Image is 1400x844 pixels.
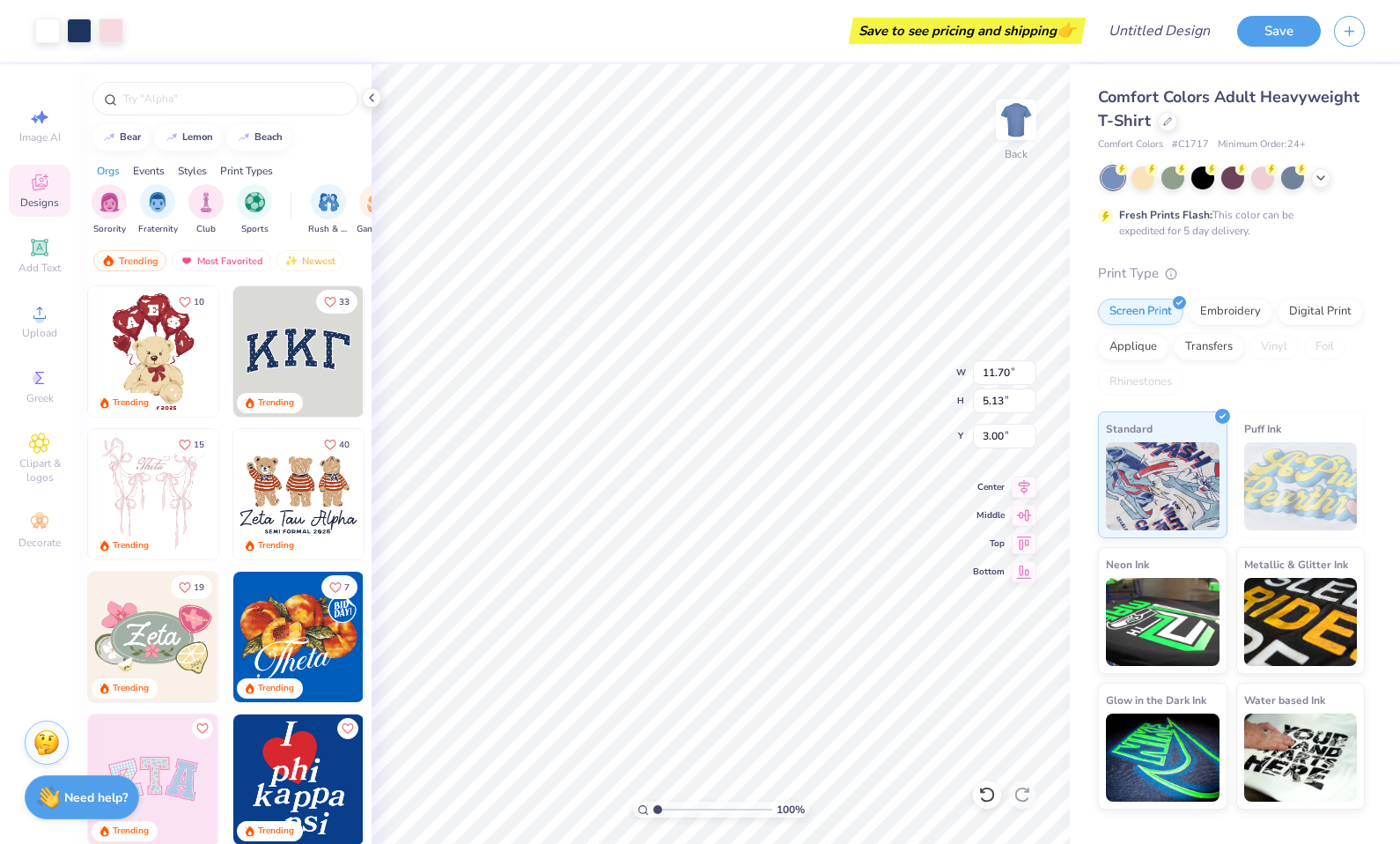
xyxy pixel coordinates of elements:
span: Sports [241,223,269,236]
span: Puff Ink [1244,419,1281,438]
span: Middle [973,509,1005,522]
div: Back [1005,146,1028,162]
div: Newest [276,250,343,271]
div: Orgs [97,163,120,179]
button: Like [192,718,213,739]
span: 100 % [777,802,805,818]
div: Trending [113,539,149,552]
img: 587403a7-0594-4a7f-b2bd-0ca67a3ff8dd [88,286,218,417]
div: Embroidery [1189,299,1272,325]
div: Rhinestones [1098,369,1183,396]
div: Print Types [220,163,273,179]
span: Game Day [357,223,397,236]
div: Screen Print [1098,299,1183,325]
img: Club Image [196,192,216,212]
img: edfb13fc-0e43-44eb-bea2-bf7fc0dd67f9 [363,286,493,417]
div: bear [120,132,141,142]
div: Digital Print [1278,299,1363,325]
div: Trending [258,396,294,410]
span: # C1717 [1172,137,1209,152]
div: filter for Sports [237,184,272,236]
div: filter for Rush & Bid [308,184,349,236]
img: Back [998,102,1034,137]
div: filter for Fraternity [138,184,178,236]
div: Events [133,163,165,179]
span: Image AI [19,130,61,144]
span: Metallic & Glitter Ink [1244,555,1348,574]
span: Comfort Colors Adult Heavyweight T-Shirt [1098,86,1359,131]
span: Comfort Colors [1098,137,1163,152]
span: 33 [339,298,350,307]
div: Trending [258,825,294,838]
span: Sorority [93,223,126,236]
img: d6d5c6c6-9b9a-4053-be8a-bdf4bacb006d [217,572,348,702]
div: Most Favorited [172,250,271,271]
img: Neon Ink [1106,578,1219,666]
div: Trending [113,825,149,838]
button: bear [92,124,149,151]
img: Rush & Bid Image [319,192,339,212]
img: Glow in the Dark Ink [1106,714,1219,802]
button: beach [227,124,291,151]
button: Like [316,433,357,456]
span: 👉 [1057,19,1076,41]
div: Applique [1098,334,1168,360]
img: trend_line.gif [165,132,179,143]
img: Metallic & Glitter Ink [1244,578,1358,666]
button: filter button [308,184,349,236]
img: trend_line.gif [102,132,116,143]
span: 7 [344,583,350,592]
span: Greek [26,391,54,405]
button: Like [171,575,212,599]
input: Untitled Design [1094,13,1224,48]
div: Vinyl [1249,334,1299,360]
img: Standard [1106,442,1219,530]
span: Bottom [973,566,1005,578]
img: f22b6edb-555b-47a9-89ed-0dd391bfae4f [363,572,493,702]
button: filter button [237,184,272,236]
div: Styles [178,163,207,179]
img: Newest.gif [284,255,298,267]
img: trend_line.gif [237,132,251,143]
span: Glow in the Dark Ink [1106,691,1206,709]
div: filter for Club [188,184,224,236]
span: 10 [194,298,204,307]
button: lemon [155,124,221,151]
img: Water based Ink [1244,714,1358,802]
img: Game Day Image [367,192,387,212]
div: This color can be expedited for 5 day delivery. [1119,207,1336,239]
strong: Fresh Prints Flash: [1119,208,1212,222]
span: Standard [1106,419,1153,438]
img: trending.gif [101,255,115,267]
span: Fraternity [138,223,178,236]
div: Trending [113,682,149,695]
span: Top [973,537,1005,550]
span: 15 [194,441,204,449]
span: Minimum Order: 24 + [1218,137,1306,152]
img: Puff Ink [1244,442,1358,530]
img: Fraternity Image [148,192,167,212]
div: Trending [93,250,166,271]
button: filter button [92,184,127,236]
button: Like [321,575,357,599]
div: filter for Game Day [357,184,397,236]
img: Sorority Image [99,192,120,212]
img: 8659caeb-cee5-4a4c-bd29-52ea2f761d42 [233,572,364,702]
button: Like [316,290,357,314]
div: Transfers [1174,334,1244,360]
button: Like [337,718,358,739]
span: Upload [22,326,57,340]
span: Add Text [18,261,61,275]
button: filter button [357,184,397,236]
div: lemon [182,132,213,142]
span: Designs [20,196,59,210]
div: Print Type [1098,263,1365,284]
div: Trending [258,539,294,552]
span: Decorate [18,536,61,550]
span: 19 [194,583,204,592]
span: Clipart & logos [9,456,70,485]
div: beach [254,132,283,142]
button: filter button [138,184,178,236]
div: Trending [113,396,149,410]
img: 010ceb09-c6fc-40d9-b71e-e3f087f73ee6 [88,572,218,702]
